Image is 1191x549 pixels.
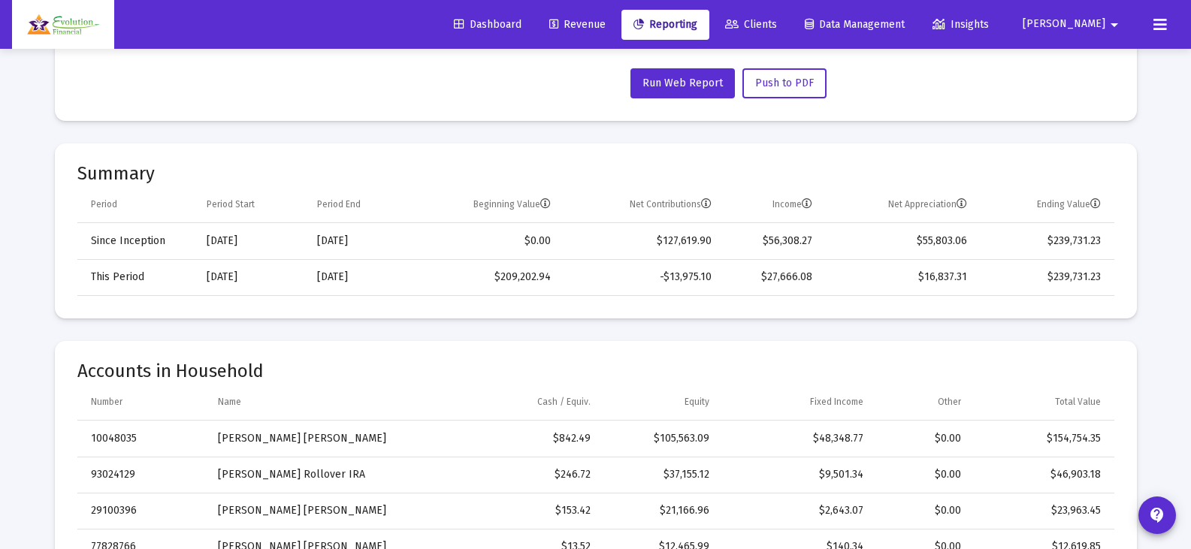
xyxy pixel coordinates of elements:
div: Name [218,396,241,408]
td: [PERSON_NAME] Rollover IRA [207,457,449,493]
span: Reporting [633,18,697,31]
mat-icon: arrow_drop_down [1105,10,1123,40]
span: Run Web Report [642,77,723,89]
td: Since Inception [77,223,196,259]
div: $153.42 [459,503,591,518]
a: Insights [920,10,1001,40]
mat-card-title: Accounts in Household [77,363,1114,379]
div: Net Appreciation [888,198,967,210]
td: [PERSON_NAME] [PERSON_NAME] [207,421,449,457]
td: Column Other [874,385,972,421]
button: Push to PDF [742,68,827,98]
td: $16,837.31 [823,259,978,295]
td: $55,803.06 [823,223,978,259]
td: Column Cash / Equiv. [449,385,601,421]
div: Ending Value [1037,198,1101,210]
td: [PERSON_NAME] [PERSON_NAME] [207,493,449,529]
mat-icon: contact_support [1148,506,1166,524]
span: Clients [725,18,777,31]
div: Period [91,198,117,210]
span: [PERSON_NAME] [1023,18,1105,31]
div: Data grid [77,187,1114,296]
div: $0.00 [884,467,961,482]
div: $246.72 [459,467,591,482]
td: -$13,975.10 [561,259,722,295]
div: $48,348.77 [730,431,863,446]
div: $46,903.18 [982,467,1101,482]
td: $209,202.94 [411,259,561,295]
div: Equity [685,396,709,408]
div: [DATE] [317,270,401,285]
div: Other [938,396,961,408]
td: Column Total Value [972,385,1114,421]
a: Clients [713,10,789,40]
td: Column Beginning Value [411,187,561,223]
mat-card-title: Summary [77,166,1114,181]
td: Column Income [722,187,822,223]
div: Period Start [207,198,255,210]
div: $0.00 [884,503,961,518]
div: Beginning Value [473,198,551,210]
td: 93024129 [77,457,207,493]
td: Column Ending Value [978,187,1114,223]
a: Data Management [793,10,917,40]
div: $154,754.35 [982,431,1101,446]
td: 10048035 [77,421,207,457]
td: $0.00 [411,223,561,259]
div: Number [91,396,122,408]
div: $2,643.07 [730,503,863,518]
td: 29100396 [77,493,207,529]
a: Dashboard [442,10,534,40]
a: Revenue [537,10,618,40]
span: Push to PDF [755,77,814,89]
div: $105,563.09 [612,431,709,446]
div: Income [772,198,812,210]
td: $56,308.27 [722,223,822,259]
td: Column Name [207,385,449,421]
div: Cash / Equiv. [537,396,591,408]
td: Column Net Contributions [561,187,722,223]
div: [DATE] [207,234,296,249]
span: Data Management [805,18,905,31]
td: This Period [77,259,196,295]
td: Column Period Start [196,187,307,223]
div: $21,166.96 [612,503,709,518]
div: $0.00 [884,431,961,446]
td: Column Fixed Income [720,385,874,421]
img: Dashboard [23,10,103,40]
td: Column Number [77,385,207,421]
span: Revenue [549,18,606,31]
div: $37,155.12 [612,467,709,482]
button: [PERSON_NAME] [1005,9,1141,39]
button: Run Web Report [630,68,735,98]
td: $27,666.08 [722,259,822,295]
div: Fixed Income [810,396,863,408]
td: $239,731.23 [978,259,1114,295]
td: $239,731.23 [978,223,1114,259]
div: $9,501.34 [730,467,863,482]
td: Column Period [77,187,196,223]
div: Net Contributions [630,198,712,210]
td: $127,619.90 [561,223,722,259]
td: Column Equity [601,385,720,421]
div: Period End [317,198,361,210]
div: $842.49 [459,431,591,446]
div: [DATE] [317,234,401,249]
div: [DATE] [207,270,296,285]
td: Column Period End [307,187,411,223]
div: Total Value [1055,396,1101,408]
a: Reporting [621,10,709,40]
td: Column Net Appreciation [823,187,978,223]
span: Dashboard [454,18,521,31]
div: $23,963.45 [982,503,1101,518]
span: Insights [933,18,989,31]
